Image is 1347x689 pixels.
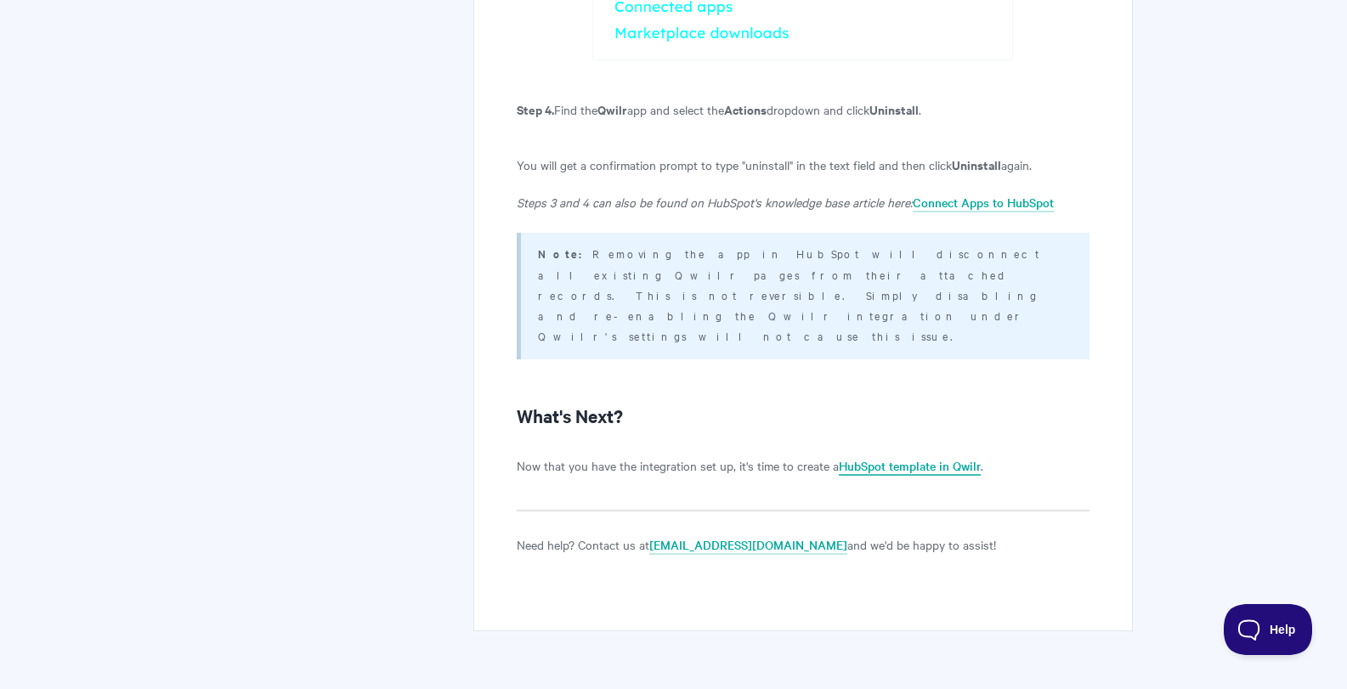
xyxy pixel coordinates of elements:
a: HubSpot template in Qwilr [839,457,981,476]
strong: Step 4. [517,100,554,118]
strong: What's Next? [517,404,623,427]
p: Need help? Contact us at and we'd be happy to assist! [517,534,1089,555]
p: Removing the app in HubSpot will disconnect all existing Qwilr pages from their attached records.... [538,243,1067,346]
strong: Note: [538,246,592,262]
strong: Uninstall [952,155,1001,173]
a: Connect Apps to HubSpot [913,194,1054,212]
strong: Uninstall [869,100,919,118]
p: Now that you have the integration set up, it's time to create a . [517,455,1089,476]
iframe: Toggle Customer Support [1224,604,1313,655]
p: Find the app and select the dropdown and click . [517,99,1089,120]
a: [EMAIL_ADDRESS][DOMAIN_NAME] [649,536,847,555]
strong: Qwilr [597,100,627,118]
strong: Actions [724,100,767,118]
em: Steps 3 and 4 can also be found on HubSpot's knowledge base article here: [517,194,913,211]
p: You will get a confirmation prompt to type "uninstall" in the text field and then click again. [517,155,1089,175]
